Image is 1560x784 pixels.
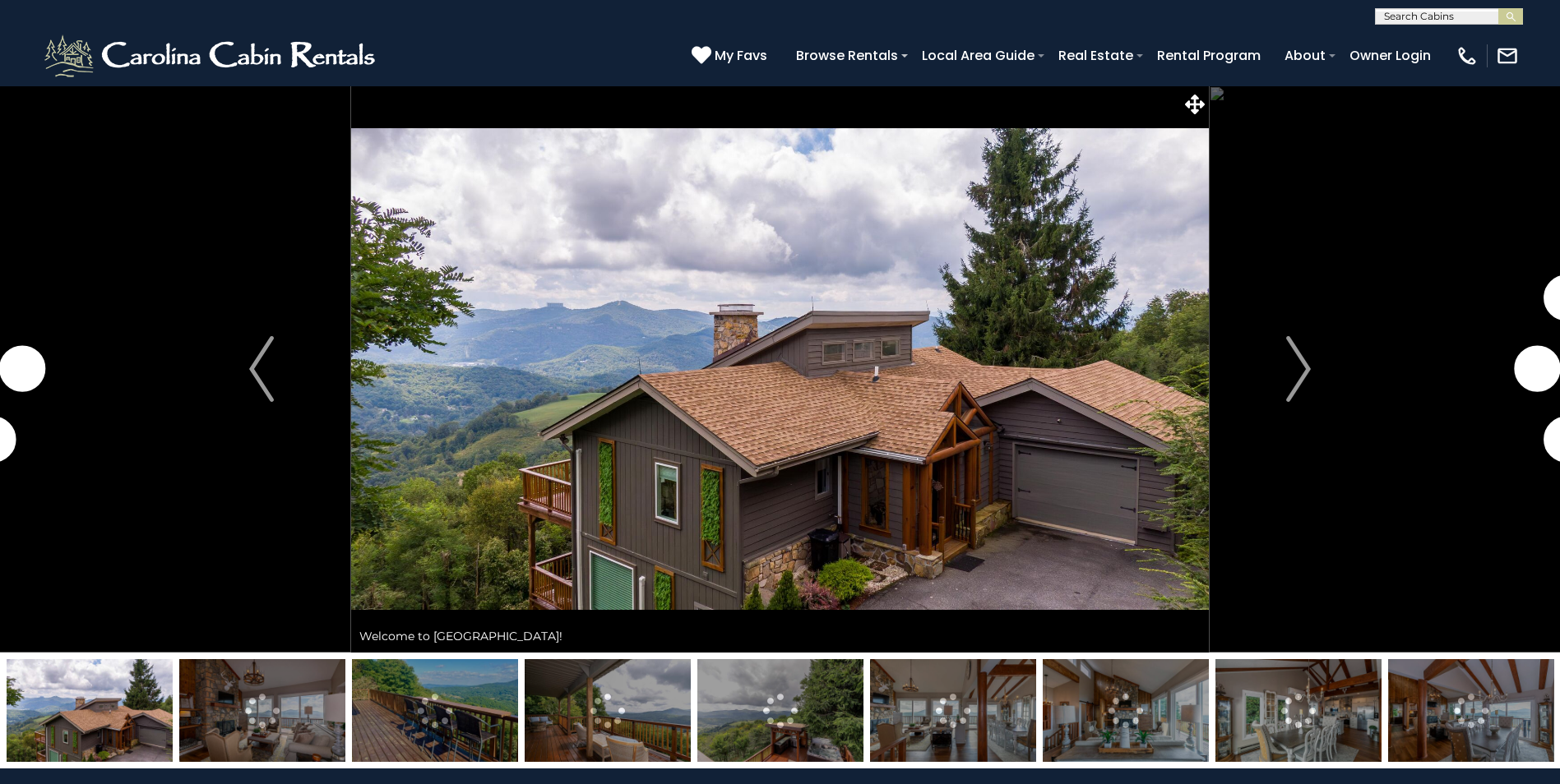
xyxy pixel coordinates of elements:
a: Rental Program [1149,41,1269,70]
img: arrow [1286,336,1311,402]
a: Real Estate [1050,41,1141,70]
button: Next [1209,85,1388,653]
img: 167137413 [697,659,863,762]
span: My Favs [715,45,767,66]
div: Welcome to [GEOGRAPHIC_DATA]! [351,620,1209,653]
img: White-1-2.png [41,31,382,81]
img: 167137399 [7,659,173,762]
img: 167137405 [1043,659,1209,762]
a: Owner Login [1341,41,1439,70]
img: 167137403 [179,659,345,762]
img: 167137404 [870,659,1036,762]
img: 167137406 [1215,659,1382,762]
img: 167137402 [525,659,691,762]
button: Previous [172,85,351,653]
img: phone-regular-white.png [1456,44,1479,67]
img: 167218130 [352,659,518,762]
img: arrow [249,336,274,402]
a: About [1276,41,1334,70]
img: mail-regular-white.png [1496,44,1519,67]
img: 167137407 [1388,659,1554,762]
a: Browse Rentals [788,41,906,70]
a: Local Area Guide [914,41,1043,70]
a: My Favs [692,45,771,67]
